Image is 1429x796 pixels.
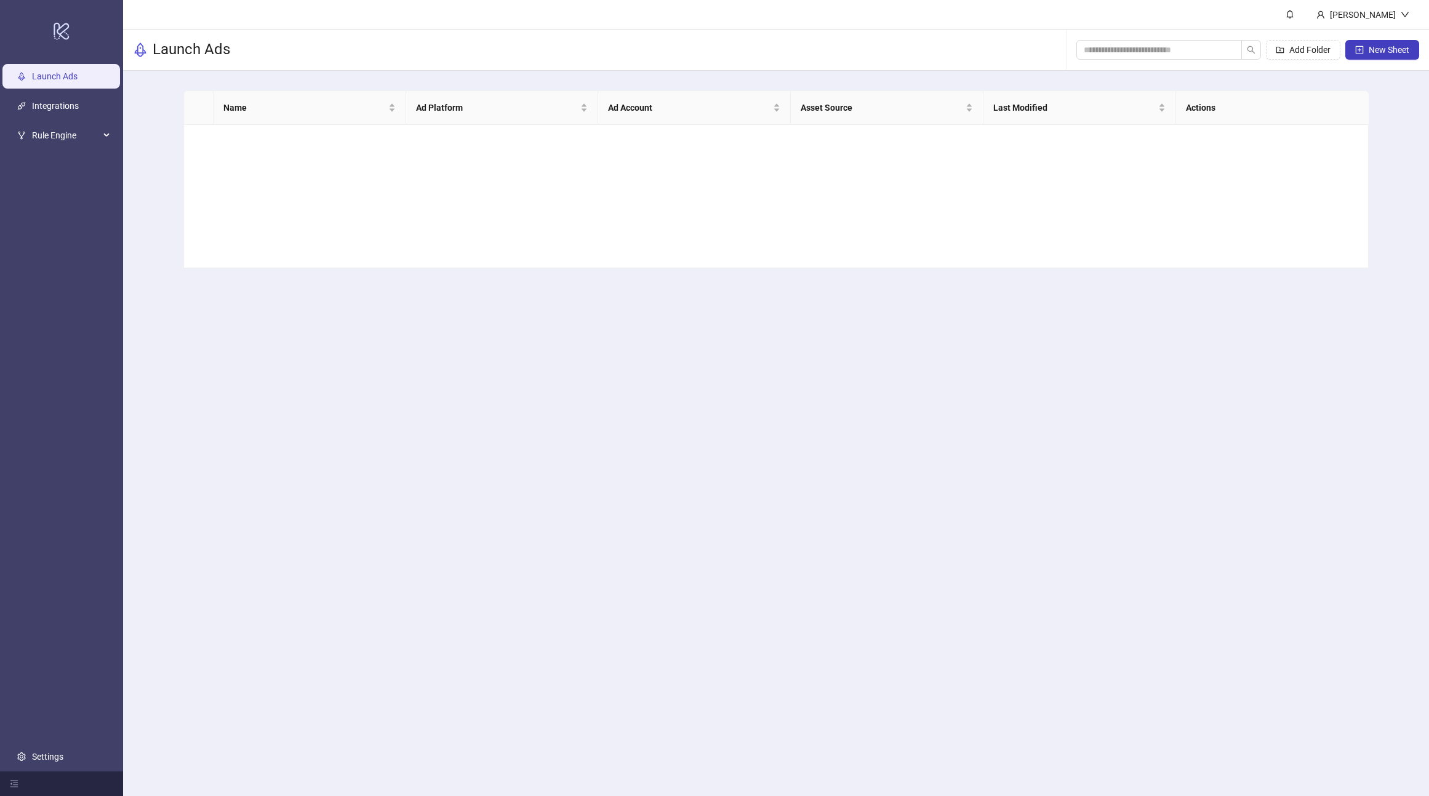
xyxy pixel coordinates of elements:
[1355,46,1364,54] span: plus-square
[223,101,386,114] span: Name
[133,42,148,57] span: rocket
[153,40,230,60] h3: Launch Ads
[1369,45,1409,55] span: New Sheet
[406,91,599,125] th: Ad Platform
[32,752,63,762] a: Settings
[17,131,26,140] span: fork
[416,101,578,114] span: Ad Platform
[791,91,983,125] th: Asset Source
[608,101,771,114] span: Ad Account
[1289,45,1331,55] span: Add Folder
[32,71,78,81] a: Launch Ads
[1247,46,1255,54] span: search
[1286,10,1294,18] span: bell
[32,101,79,111] a: Integrations
[801,101,963,114] span: Asset Source
[1316,10,1325,19] span: user
[1266,40,1340,60] button: Add Folder
[1276,46,1284,54] span: folder-add
[598,91,791,125] th: Ad Account
[10,779,18,788] span: menu-fold
[1325,8,1401,22] div: [PERSON_NAME]
[1401,10,1409,19] span: down
[214,91,406,125] th: Name
[1345,40,1419,60] button: New Sheet
[993,101,1156,114] span: Last Modified
[32,123,100,148] span: Rule Engine
[1176,91,1369,125] th: Actions
[983,91,1176,125] th: Last Modified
